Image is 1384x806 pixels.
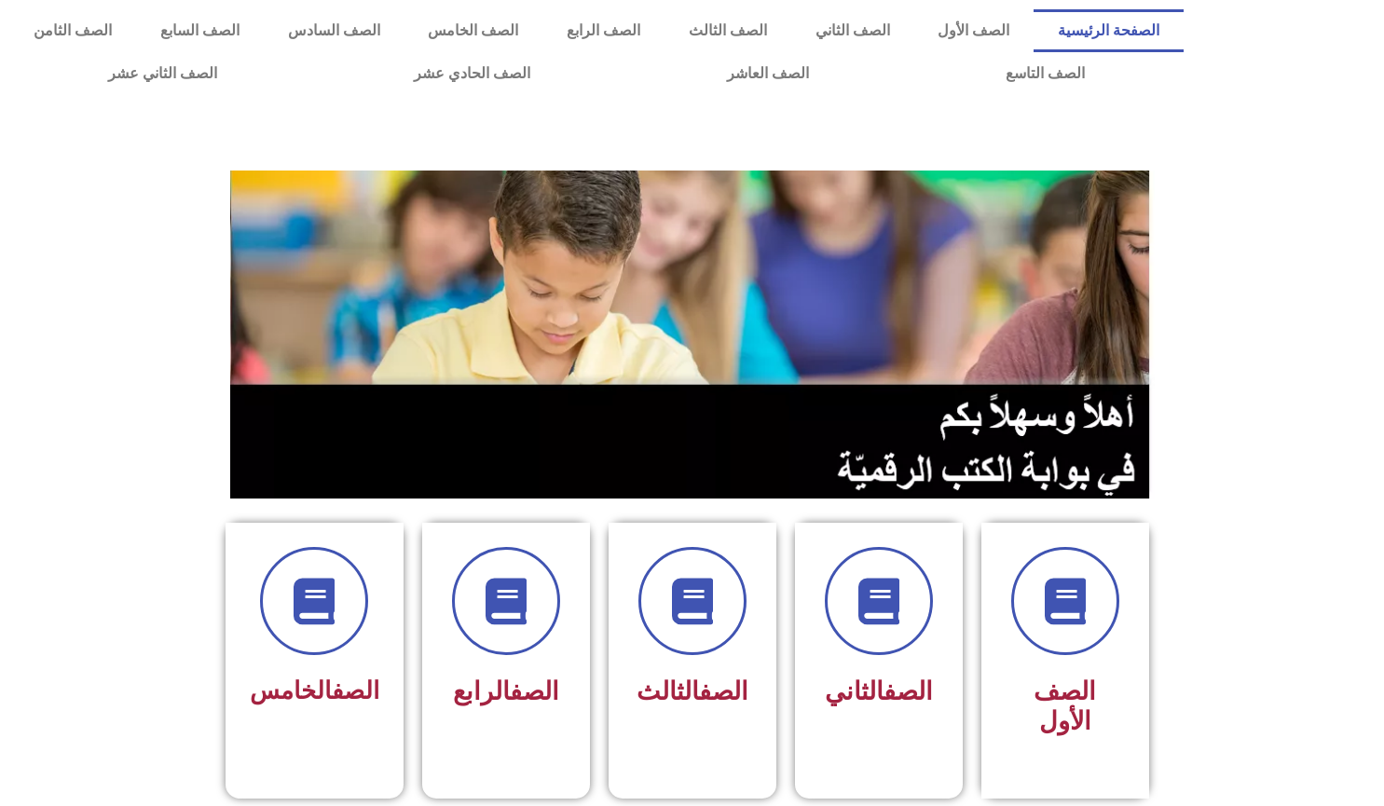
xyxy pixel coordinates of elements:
[453,676,559,706] span: الرابع
[791,9,914,52] a: الصف الثاني
[9,9,136,52] a: الصف الثامن
[699,676,748,706] a: الصف
[629,52,908,95] a: الصف العاشر
[510,676,559,706] a: الصف
[404,9,542,52] a: الصف الخامس
[914,9,1035,52] a: الصف الأول
[1034,676,1096,736] span: الصف الأول
[825,676,933,706] span: الثاني
[908,52,1184,95] a: الصف التاسع
[264,9,404,52] a: الصف السادس
[665,9,791,52] a: الصف الثالث
[315,52,628,95] a: الصف الحادي عشر
[332,676,379,704] a: الصف
[9,52,315,95] a: الصف الثاني عشر
[884,676,933,706] a: الصف
[637,676,748,706] span: الثالث
[250,676,379,704] span: الخامس
[542,9,665,52] a: الصف الرابع
[136,9,264,52] a: الصف السابع
[1034,9,1184,52] a: الصفحة الرئيسية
